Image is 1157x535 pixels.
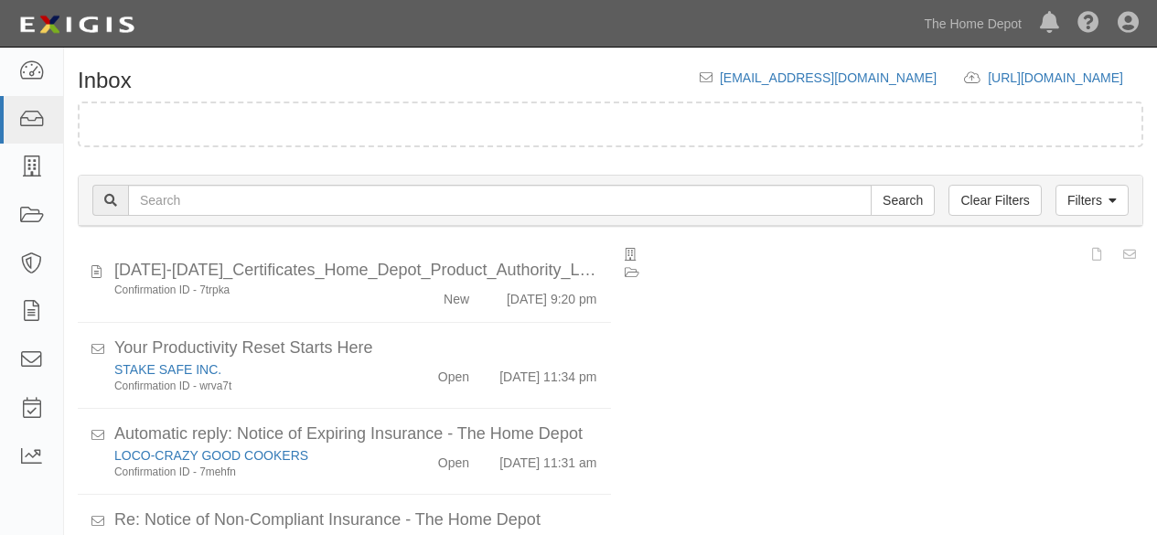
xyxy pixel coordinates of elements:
div: Automatic reply: Notice of Expiring Insurance - The Home Depot [114,423,597,446]
div: Your Productivity Reset Starts Here [114,337,597,360]
a: The Home Depot [915,5,1031,42]
img: logo-5460c22ac91f19d4615b14bd174203de0afe785f0fc80cf4dbbc73dc1793850b.png [14,8,140,41]
div: 2025-2026_Certificates_Home_Depot_Product_Authority_LLC-ValuProducts.pdf [114,259,597,283]
div: [DATE] 11:34 pm [499,360,596,386]
div: Confirmation ID - wrva7t [114,379,384,394]
input: Search [871,185,935,216]
a: [URL][DOMAIN_NAME] [988,70,1143,85]
div: Open [438,446,469,472]
a: LOCO-CRAZY GOOD COOKERS [114,448,308,463]
h1: Inbox [78,69,132,92]
input: Search [128,185,872,216]
a: Clear Filters [948,185,1041,216]
a: [EMAIL_ADDRESS][DOMAIN_NAME] [720,70,937,85]
div: Confirmation ID - 7trpka [114,283,384,298]
div: [DATE] 9:20 pm [507,283,597,308]
div: [DATE] 11:31 am [499,446,596,472]
div: Open [438,360,469,386]
a: STAKE SAFE INC. [114,362,221,377]
div: Confirmation ID - 7mehfn [114,465,384,480]
div: Re: Notice of Non-Compliant Insurance - The Home Depot [114,508,597,532]
div: New [444,283,469,308]
i: Help Center - Complianz [1077,13,1099,35]
a: Filters [1055,185,1129,216]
